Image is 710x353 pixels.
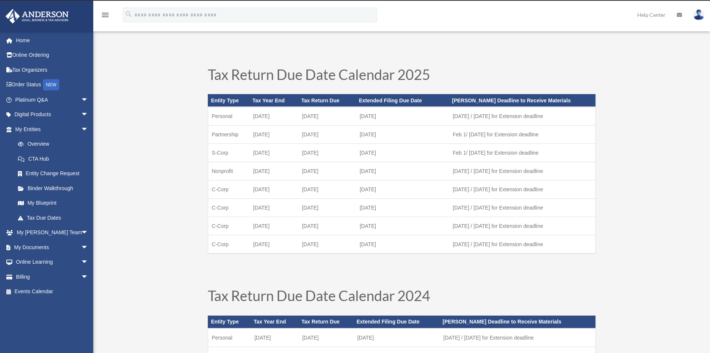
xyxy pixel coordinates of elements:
td: [DATE] [356,199,449,217]
td: Feb 1/ [DATE] for Extension deadline [449,126,595,144]
td: [DATE] / [DATE] for Extension deadline [449,235,595,254]
td: [DATE] [298,235,356,254]
th: Tax Return Due [298,316,354,328]
th: [PERSON_NAME] Deadline to Receive Materials [440,316,595,328]
span: arrow_drop_down [81,269,96,285]
a: Events Calendar [5,284,100,299]
span: arrow_drop_down [81,122,96,137]
div: NEW [43,79,59,90]
span: arrow_drop_down [81,255,96,270]
td: [DATE] [250,235,298,254]
a: Digital Productsarrow_drop_down [5,107,100,122]
td: Feb 1/ [DATE] for Extension deadline [449,144,595,162]
td: [DATE] [250,162,298,180]
span: arrow_drop_down [81,107,96,123]
td: C-Corp [208,235,250,254]
a: Platinum Q&Aarrow_drop_down [5,92,100,107]
th: Entity Type [208,94,250,107]
a: Binder Walkthrough [10,181,100,196]
a: Billingarrow_drop_down [5,269,100,284]
td: [DATE] [356,235,449,254]
td: Nonprofit [208,162,250,180]
th: Tax Return Due [298,94,356,107]
td: [DATE] [298,199,356,217]
td: Personal [208,107,250,126]
th: Entity Type [208,316,251,328]
td: [DATE] [356,107,449,126]
img: User Pic [693,9,704,20]
td: C-Corp [208,199,250,217]
td: Partnership [208,126,250,144]
td: [DATE] / [DATE] for Extension deadline [449,199,595,217]
td: [DATE] [298,107,356,126]
a: Online Learningarrow_drop_down [5,255,100,270]
td: [DATE] [356,217,449,235]
a: Online Ordering [5,48,100,63]
td: [DATE] [298,180,356,199]
td: S-Corp [208,144,250,162]
td: [DATE] / [DATE] for Extension deadline [449,217,595,235]
th: Tax Year End [251,316,298,328]
td: [DATE] [356,144,449,162]
td: [DATE] [356,180,449,199]
td: Personal [208,328,251,347]
th: [PERSON_NAME] Deadline to Receive Materials [449,94,595,107]
span: arrow_drop_down [81,225,96,241]
img: Anderson Advisors Platinum Portal [3,9,71,24]
td: [DATE] [298,162,356,180]
td: [DATE] / [DATE] for Extension deadline [449,180,595,199]
td: [DATE] [298,126,356,144]
a: Tax Due Dates [10,210,96,225]
span: arrow_drop_down [81,92,96,108]
a: CTA Hub [10,151,100,166]
th: Extended Filing Due Date [354,316,440,328]
a: My Blueprint [10,196,100,211]
a: Order StatusNEW [5,77,100,93]
td: [DATE] [250,126,298,144]
td: C-Corp [208,217,250,235]
h1: Tax Return Due Date Calendar 2024 [208,288,596,306]
td: [DATE] [250,180,298,199]
h1: Tax Return Due Date Calendar 2025 [208,67,596,85]
i: menu [101,10,110,19]
a: menu [101,13,110,19]
a: My Entitiesarrow_drop_down [5,122,100,137]
td: [DATE] [250,199,298,217]
a: My [PERSON_NAME] Teamarrow_drop_down [5,225,100,240]
td: [DATE] [298,328,354,347]
i: search [125,10,133,18]
td: [DATE] / [DATE] for Extension deadline [440,328,595,347]
a: Entity Change Request [10,166,100,181]
th: Tax Year End [250,94,298,107]
a: Tax Organizers [5,62,100,77]
td: [DATE] [250,144,298,162]
td: [DATE] / [DATE] for Extension deadline [449,162,595,180]
a: Home [5,33,100,48]
a: My Documentsarrow_drop_down [5,240,100,255]
td: [DATE] [356,126,449,144]
td: [DATE] [298,144,356,162]
td: [DATE] [250,217,298,235]
td: [DATE] [298,217,356,235]
th: Extended Filing Due Date [356,94,449,107]
td: C-Corp [208,180,250,199]
span: arrow_drop_down [81,240,96,255]
td: [DATE] [354,328,440,347]
a: Overview [10,137,100,152]
td: [DATE] / [DATE] for Extension deadline [449,107,595,126]
td: [DATE] [250,107,298,126]
td: [DATE] [356,162,449,180]
td: [DATE] [251,328,298,347]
